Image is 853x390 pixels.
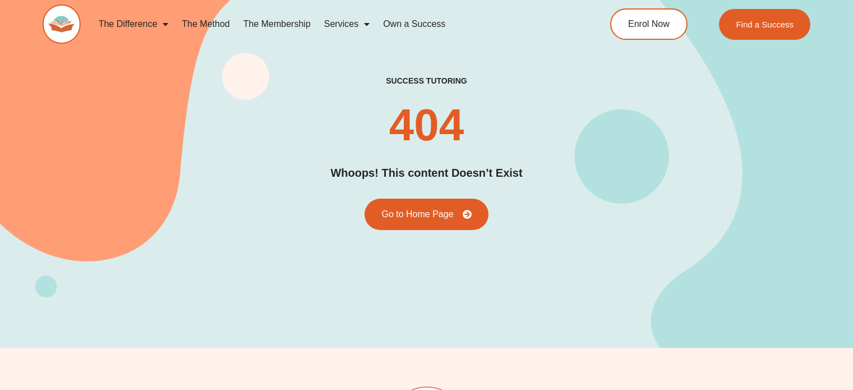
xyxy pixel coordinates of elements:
[237,11,317,37] a: The Membership
[719,9,810,40] a: Find a Success
[376,11,452,37] a: Own a Success
[330,164,522,182] h2: Whoops! This content Doesn’t Exist
[92,11,566,37] nav: Menu
[317,11,376,37] a: Services
[736,20,794,29] span: Find a Success
[92,11,176,37] a: The Difference
[628,20,670,29] span: Enrol Now
[389,103,464,148] h2: 404
[365,199,488,230] a: Go to Home Page
[175,11,236,37] a: The Method
[610,8,688,40] a: Enrol Now
[386,76,467,86] h2: success tutoring
[381,210,453,219] span: Go to Home Page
